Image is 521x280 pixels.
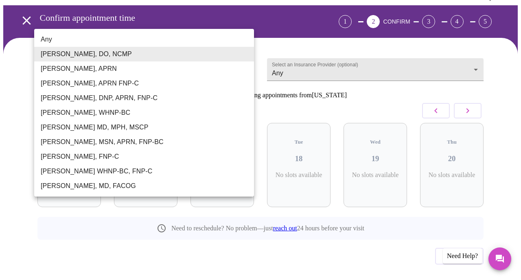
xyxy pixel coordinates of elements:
li: [PERSON_NAME] WHNP-BC, FNP-C [34,164,254,179]
li: [PERSON_NAME], APRN [34,61,254,76]
li: [PERSON_NAME] MD, MPH, MSCP [34,120,254,135]
li: [PERSON_NAME], MD, FACOG [34,179,254,193]
li: [PERSON_NAME], FNP-C [34,149,254,164]
li: [PERSON_NAME], DO, NCMP [34,47,254,61]
li: Any [34,32,254,47]
li: [PERSON_NAME], DNP, APRN, FNP-C [34,91,254,105]
li: [PERSON_NAME], MSN, APRN, FNP-BC [34,135,254,149]
li: [PERSON_NAME], WHNP-BC [34,105,254,120]
li: [PERSON_NAME], APRN FNP-C [34,76,254,91]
